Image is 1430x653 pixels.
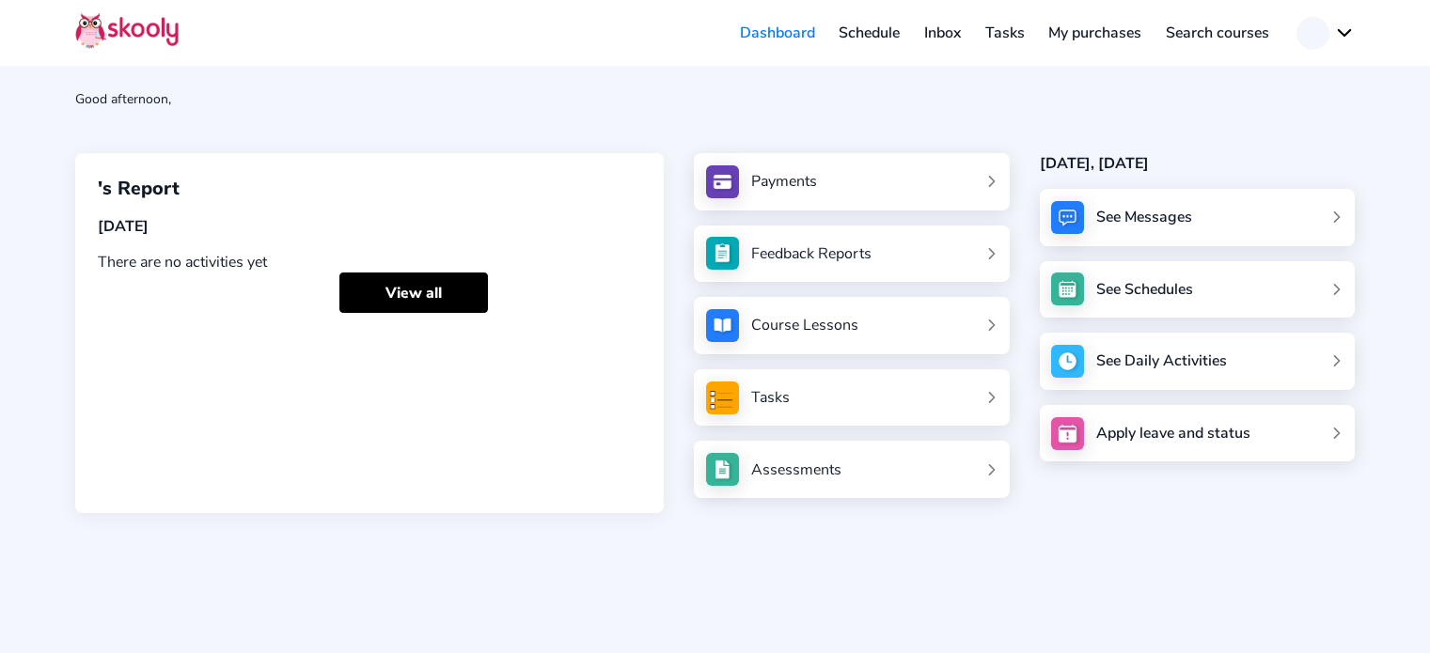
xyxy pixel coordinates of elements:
a: Payments [706,165,998,198]
a: Tasks [973,18,1037,48]
div: See Messages [1096,207,1192,227]
a: Search courses [1154,18,1281,48]
div: Tasks [751,387,790,408]
a: Tasks [706,381,998,414]
a: Course Lessons [706,309,998,342]
a: Apply leave and status [1040,405,1355,462]
button: chevron down outline [1296,17,1355,50]
div: Course Lessons [751,315,858,335]
img: tasksForMpWeb.png [706,381,739,414]
img: activity.jpg [1051,345,1084,378]
img: messages.jpg [1051,201,1084,234]
a: Dashboard [728,18,827,48]
div: Feedback Reports [751,243,872,264]
div: There are no activities yet [98,252,641,272]
div: [DATE] [98,216,641,237]
img: see_atten.jpg [706,237,739,270]
div: [DATE], [DATE] [1040,153,1355,174]
a: Schedule [827,18,913,48]
div: Apply leave and status [1096,423,1250,443]
img: Skooly [75,12,179,49]
div: Assessments [751,459,841,480]
div: See Daily Activities [1096,350,1227,371]
img: apply_leave.jpg [1051,417,1084,450]
img: schedule.jpg [1051,272,1084,305]
a: Feedback Reports [706,237,998,270]
div: Good afternoon, [75,90,1355,108]
img: courses.jpg [706,309,739,342]
img: payments.jpg [706,165,739,198]
a: See Schedules [1040,261,1355,319]
span: 's Report [98,176,180,201]
a: See Daily Activities [1040,333,1355,390]
a: View all [339,272,488,313]
div: Payments [751,171,817,192]
div: See Schedules [1096,279,1193,300]
a: Assessments [706,453,998,486]
a: Inbox [912,18,973,48]
img: assessments.jpg [706,453,739,486]
a: My purchases [1036,18,1154,48]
